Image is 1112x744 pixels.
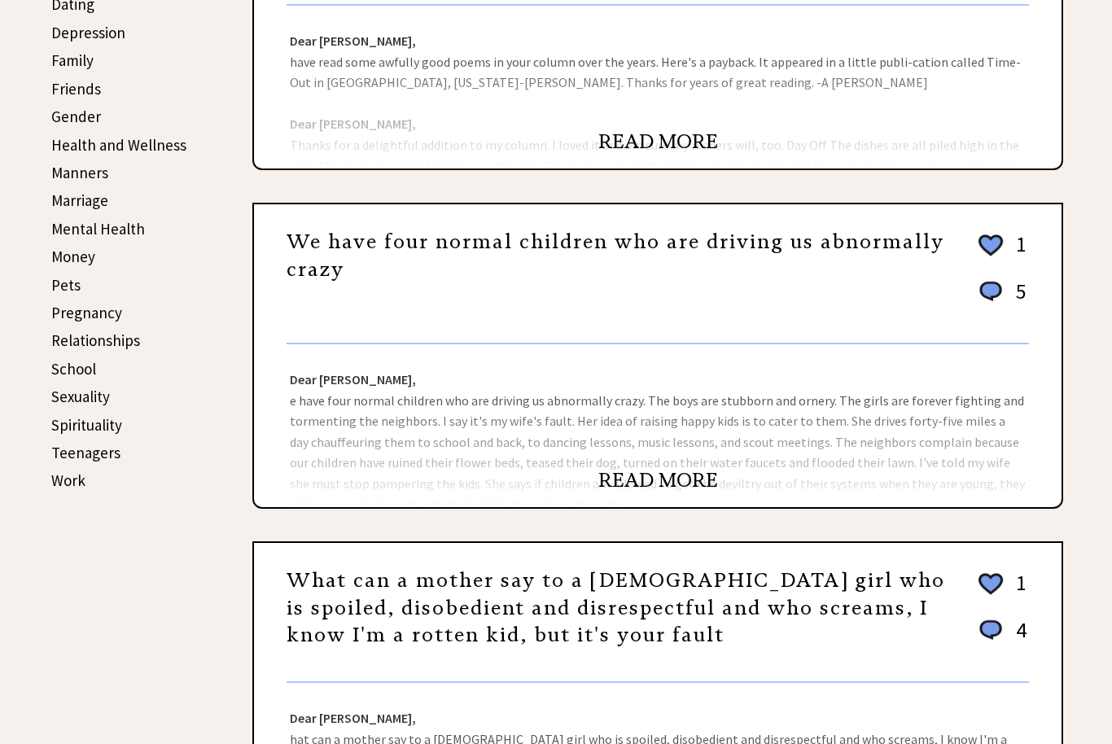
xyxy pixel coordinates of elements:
div: e have four normal children who are driving us abnormally crazy. The boys are stubborn and ornery... [254,344,1062,507]
a: READ MORE [598,468,718,492]
a: Spirituality [51,415,122,435]
a: Money [51,247,95,266]
img: message_round%201.png [976,617,1005,643]
a: Manners [51,163,108,182]
strong: Dear [PERSON_NAME], [290,116,416,132]
a: Marriage [51,190,108,210]
img: heart_outline%202.png [976,570,1005,598]
strong: Dear [PERSON_NAME], [290,371,416,387]
a: Work [51,470,85,490]
img: message_round%201.png [976,278,1005,304]
a: Family [51,50,94,70]
a: Depression [51,23,125,42]
td: 1 [1008,230,1027,276]
a: Teenagers [51,443,120,462]
td: 1 [1008,569,1027,615]
a: Sexuality [51,387,110,406]
a: What can a mother say to a [DEMOGRAPHIC_DATA] girl who is spoiled, disobedient and disrespectful ... [287,568,945,647]
a: Gender [51,107,101,126]
td: 4 [1008,616,1027,659]
div: have read some awfully good poems in your column over the years. Here's a payback. It appeared in... [254,6,1062,168]
a: Pets [51,275,81,295]
a: Friends [51,79,101,98]
a: READ MORE [598,129,718,154]
td: 5 [1008,278,1027,321]
strong: Dear [PERSON_NAME], [290,33,416,49]
a: Relationships [51,330,140,350]
img: heart_outline%202.png [976,231,1005,260]
a: Health and Wellness [51,135,186,155]
strong: Dear [PERSON_NAME], [290,710,416,726]
a: Pregnancy [51,303,122,322]
a: We have four normal children who are driving us abnormally crazy [287,230,944,282]
a: School [51,359,96,379]
a: Mental Health [51,219,145,239]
